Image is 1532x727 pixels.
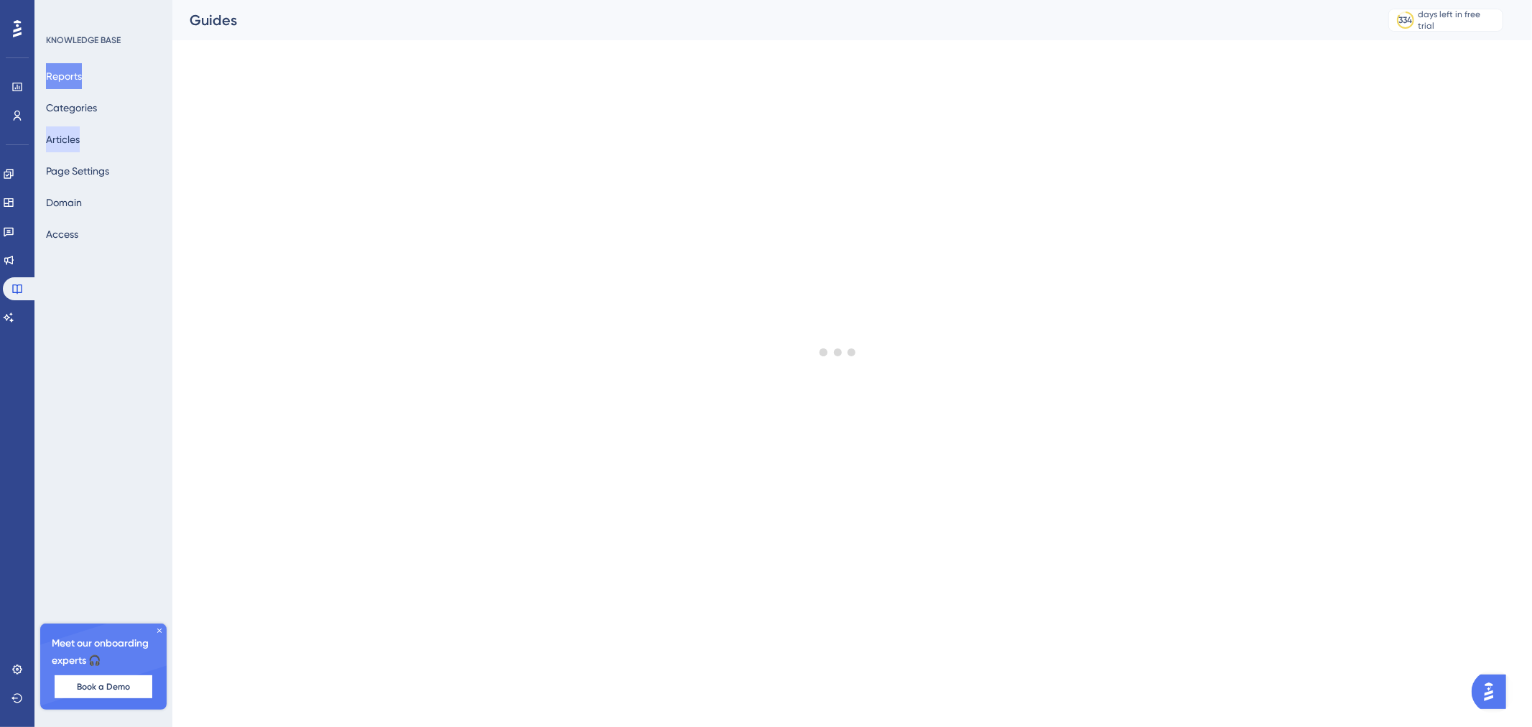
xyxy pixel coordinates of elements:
[46,95,97,121] button: Categories
[190,10,1352,30] div: Guides
[46,221,78,247] button: Access
[52,635,155,670] span: Meet our onboarding experts 🎧
[46,126,80,152] button: Articles
[46,34,121,46] div: KNOWLEDGE BASE
[46,158,109,184] button: Page Settings
[1399,14,1413,26] div: 334
[77,681,130,693] span: Book a Demo
[46,63,82,89] button: Reports
[1419,9,1498,32] div: days left in free trial
[1472,670,1515,713] iframe: UserGuiding AI Assistant Launcher
[46,190,82,216] button: Domain
[55,675,152,698] button: Book a Demo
